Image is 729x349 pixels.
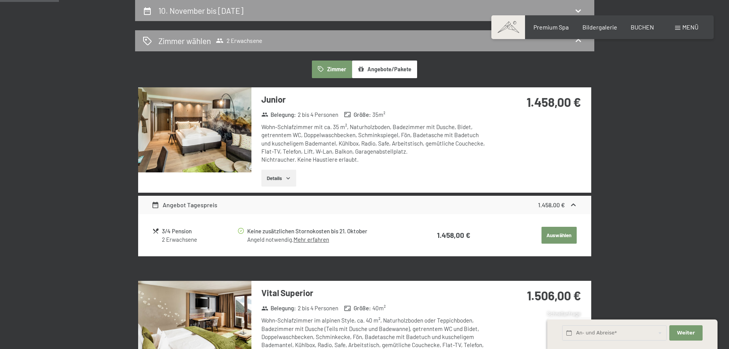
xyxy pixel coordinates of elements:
span: Weiter [677,329,695,336]
div: Angeld notwendig. [247,236,406,244]
div: Angebot Tagespreis1.458,00 € [138,196,591,214]
div: 2 Erwachsene [162,236,236,244]
button: Auswählen [541,227,577,244]
a: BUCHEN [631,23,654,31]
strong: Größe : [344,111,371,119]
span: Schnellanfrage [547,311,581,317]
strong: Belegung : [261,111,296,119]
img: mss_renderimg.php [138,87,251,172]
div: Angebot Tagespreis [152,200,217,210]
strong: Größe : [344,304,371,312]
strong: 1.458,00 € [437,231,470,239]
span: 40 m² [372,304,386,312]
strong: 1.506,00 € [527,288,581,303]
div: 3/4 Pension [162,227,236,236]
button: Zimmer [312,61,352,78]
button: Details [261,170,296,187]
h2: 10. November bis [DATE] [158,6,243,15]
span: 35 m² [372,111,385,119]
a: Mehr erfahren [294,236,329,243]
span: 2 bis 4 Personen [298,111,338,119]
h2: Zimmer wählen [158,35,211,46]
a: Bildergalerie [582,23,617,31]
a: Premium Spa [533,23,569,31]
span: 2 Erwachsene [216,37,262,44]
h3: Junior [261,93,489,105]
span: Menü [682,23,698,31]
button: Weiter [669,325,702,341]
strong: 1.458,00 € [538,201,565,208]
div: Keine zusätzlichen Stornokosten bis 21. Oktober [247,227,406,236]
div: Wohn-Schlafzimmer mit ca. 35 m², Naturholzboden, Badezimmer mit Dusche, Bidet, getrenntem WC, Dop... [261,123,489,164]
span: 2 bis 4 Personen [298,304,338,312]
strong: 1.458,00 € [527,95,581,109]
h3: Vital Superior [261,287,489,299]
button: Angebote/Pakete [352,61,417,78]
strong: Belegung : [261,304,296,312]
